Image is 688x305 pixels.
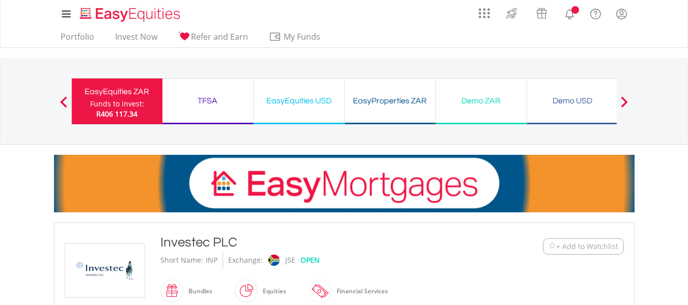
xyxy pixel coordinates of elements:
[557,3,583,23] a: Notifications
[67,244,143,297] img: EQU.ZA.INP.png
[57,32,98,47] a: Portfolio
[556,241,618,252] span: + Add to Watchlist
[533,5,550,21] img: vouchers-v2.svg
[503,5,520,21] img: thrive-v2.svg
[609,3,635,25] a: My Profile
[174,32,252,47] a: Refer and Earn
[228,252,263,269] div: Exchange:
[111,32,161,47] a: Invest Now
[76,3,184,23] a: Home page
[533,94,612,108] div: Demo USD
[479,8,490,19] img: grid-menu-icon.svg
[206,252,217,269] div: INP
[169,94,247,108] div: TFSA
[614,101,635,112] button: Next
[269,30,336,43] span: My Funds
[527,3,557,21] a: Vouchers
[160,252,203,269] div: Short Name:
[260,94,338,108] div: EasyEquities USD
[183,279,212,303] div: Bundles
[78,6,184,23] img: EasyEquities_Logo.png
[332,279,388,303] div: Financial Services
[442,94,520,108] div: Demo ZAR
[351,94,429,108] div: EasyProperties ZAR
[78,85,156,99] div: EasyEquities ZAR
[285,252,295,269] div: JSE
[258,279,286,303] div: Equities
[543,238,624,255] button: Watchlist + Add to Watchlist
[90,99,144,109] div: Funds to invest:
[583,3,609,23] a: FAQ's and Support
[472,3,497,19] a: AppsGrid
[54,155,635,212] img: EasyMortage Promotion Banner
[160,233,480,252] div: Investec PLC
[300,252,320,269] div: OPEN
[268,255,279,266] img: jse.png
[191,31,248,42] span: Refer and Earn
[53,101,74,112] button: Previous
[548,242,556,250] img: Watchlist
[96,109,137,119] span: R406 117.34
